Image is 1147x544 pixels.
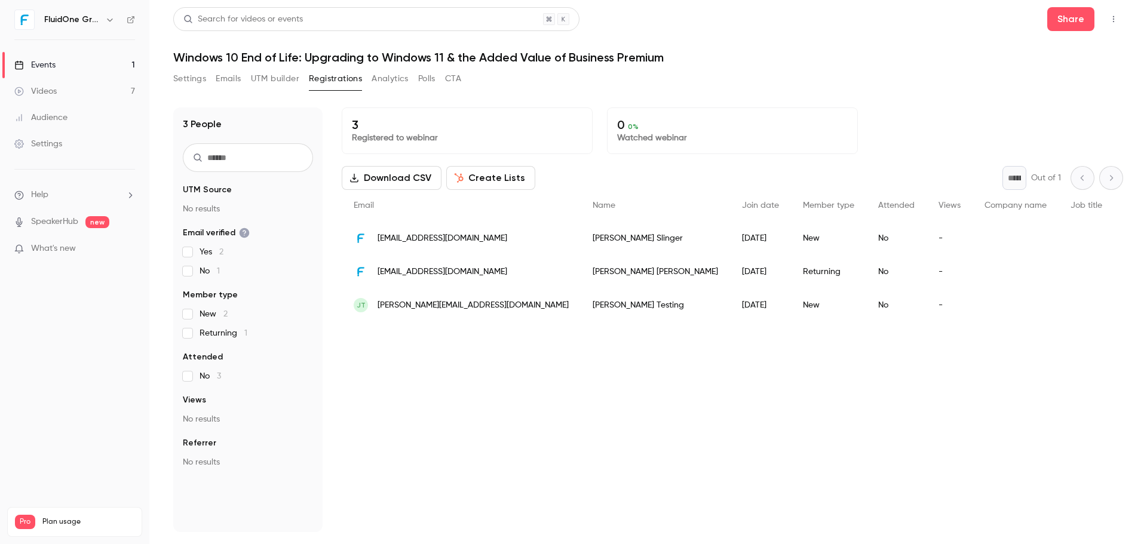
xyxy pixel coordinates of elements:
[866,222,927,255] div: No
[173,50,1123,64] h1: Windows 10 End of Life: Upgrading to Windows 11 & the Added Value of Business Premium
[44,14,100,26] h6: FluidOne Group
[581,288,730,322] div: [PERSON_NAME] Testing
[200,246,223,258] span: Yes
[183,394,206,406] span: Views
[183,289,238,301] span: Member type
[791,255,866,288] div: Returning
[217,372,221,380] span: 3
[628,122,639,131] span: 0 %
[418,69,436,88] button: Polls
[121,244,135,254] iframe: Noticeable Trigger
[378,232,507,245] span: [EMAIL_ADDRESS][DOMAIN_NAME]
[342,166,441,190] button: Download CSV
[445,69,461,88] button: CTA
[183,227,250,239] span: Email verified
[1047,7,1094,31] button: Share
[372,69,409,88] button: Analytics
[14,189,135,201] li: help-dropdown-opener
[14,59,56,71] div: Events
[31,216,78,228] a: SpeakerHub
[791,222,866,255] div: New
[200,327,247,339] span: Returning
[251,69,299,88] button: UTM builder
[927,255,973,288] div: -
[866,255,927,288] div: No
[216,69,241,88] button: Emails
[14,138,62,150] div: Settings
[31,242,76,255] span: What's new
[357,300,366,311] span: JT
[183,13,303,26] div: Search for videos or events
[354,231,368,245] img: fluidone.com
[309,69,362,88] button: Registrations
[730,255,791,288] div: [DATE]
[15,10,34,29] img: FluidOne Group
[183,203,313,215] p: No results
[31,189,48,201] span: Help
[378,299,569,312] span: [PERSON_NAME][EMAIL_ADDRESS][DOMAIN_NAME]
[217,267,220,275] span: 1
[803,201,854,210] span: Member type
[378,266,507,278] span: [EMAIL_ADDRESS][DOMAIN_NAME]
[866,288,927,322] div: No
[878,201,915,210] span: Attended
[939,201,961,210] span: Views
[354,265,368,279] img: fluidone.com
[42,517,134,527] span: Plan usage
[200,308,228,320] span: New
[985,201,1047,210] span: Company name
[183,413,313,425] p: No results
[446,166,535,190] button: Create Lists
[183,351,223,363] span: Attended
[14,112,68,124] div: Audience
[742,201,779,210] span: Join date
[581,255,730,288] div: [PERSON_NAME] [PERSON_NAME]
[593,201,615,210] span: Name
[183,437,216,449] span: Referrer
[15,515,35,529] span: Pro
[183,456,313,468] p: No results
[730,222,791,255] div: [DATE]
[183,117,222,131] h1: 3 People
[1031,172,1061,184] p: Out of 1
[85,216,109,228] span: new
[200,370,221,382] span: No
[927,288,973,322] div: -
[1071,201,1102,210] span: Job title
[617,132,848,144] p: Watched webinar
[183,184,313,468] section: facet-groups
[244,329,247,337] span: 1
[223,310,228,318] span: 2
[183,184,232,196] span: UTM Source
[730,288,791,322] div: [DATE]
[354,201,374,210] span: Email
[617,118,848,132] p: 0
[14,85,57,97] div: Videos
[581,222,730,255] div: [PERSON_NAME] Slinger
[219,248,223,256] span: 2
[352,132,582,144] p: Registered to webinar
[200,265,220,277] span: No
[927,222,973,255] div: -
[173,69,206,88] button: Settings
[352,118,582,132] p: 3
[791,288,866,322] div: New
